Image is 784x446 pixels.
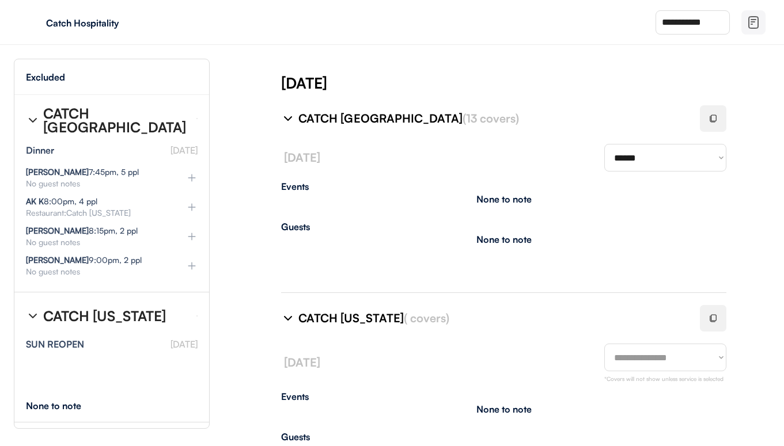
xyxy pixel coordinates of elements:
div: No guest notes [26,238,168,246]
div: No guest notes [26,180,168,188]
div: Dinner [26,146,54,155]
font: [DATE] [171,144,198,156]
img: chevron-right%20%281%29.svg [26,309,40,323]
strong: [PERSON_NAME] [26,226,89,235]
img: plus%20%281%29.svg [186,231,198,242]
div: 7:45pm, 5 ppl [26,168,139,176]
strong: [PERSON_NAME] [26,255,89,265]
img: plus%20%281%29.svg [186,172,198,184]
strong: AK K [26,196,44,206]
div: Events [281,182,726,191]
div: None to note [476,195,532,204]
img: plus%20%281%29.svg [186,201,198,213]
img: chevron-right%20%281%29.svg [281,311,295,325]
font: *Covers will not show unless service is selected [604,375,724,382]
img: plus%20%281%29.svg [186,260,198,272]
div: [DATE] [281,73,784,93]
div: Events [281,392,726,401]
div: Restaurant:Catch [US_STATE] [26,209,168,217]
div: Excluded [26,73,65,82]
div: None to note [26,401,103,410]
div: None to note [476,235,532,244]
font: (13 covers) [463,111,519,125]
font: [DATE] [284,355,320,369]
img: chevron-right%20%281%29.svg [26,113,40,127]
div: 8:15pm, 2 ppl [26,227,138,235]
font: [DATE] [171,338,198,350]
div: No guest notes [26,268,168,276]
div: None to note [476,405,532,414]
div: CATCH [US_STATE] [43,309,166,323]
div: 9:00pm, 2 ppl [26,256,142,264]
div: Catch Hospitality [46,18,191,28]
strong: [PERSON_NAME] [26,167,89,177]
div: CATCH [GEOGRAPHIC_DATA] [43,106,187,134]
div: CATCH [GEOGRAPHIC_DATA] [298,110,686,127]
div: 8:00pm, 4 ppl [26,197,97,205]
font: ( covers) [404,311,449,325]
div: CATCH [US_STATE] [298,310,686,326]
div: SUN REOPEN [26,340,84,349]
div: Guests [281,432,726,441]
img: yH5BAEAAAAALAAAAAABAAEAAAIBRAA7 [23,13,41,32]
img: file-02.svg [747,16,760,29]
font: [DATE] [284,150,320,165]
img: chevron-right%20%281%29.svg [281,112,295,125]
div: Guests [281,222,726,231]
